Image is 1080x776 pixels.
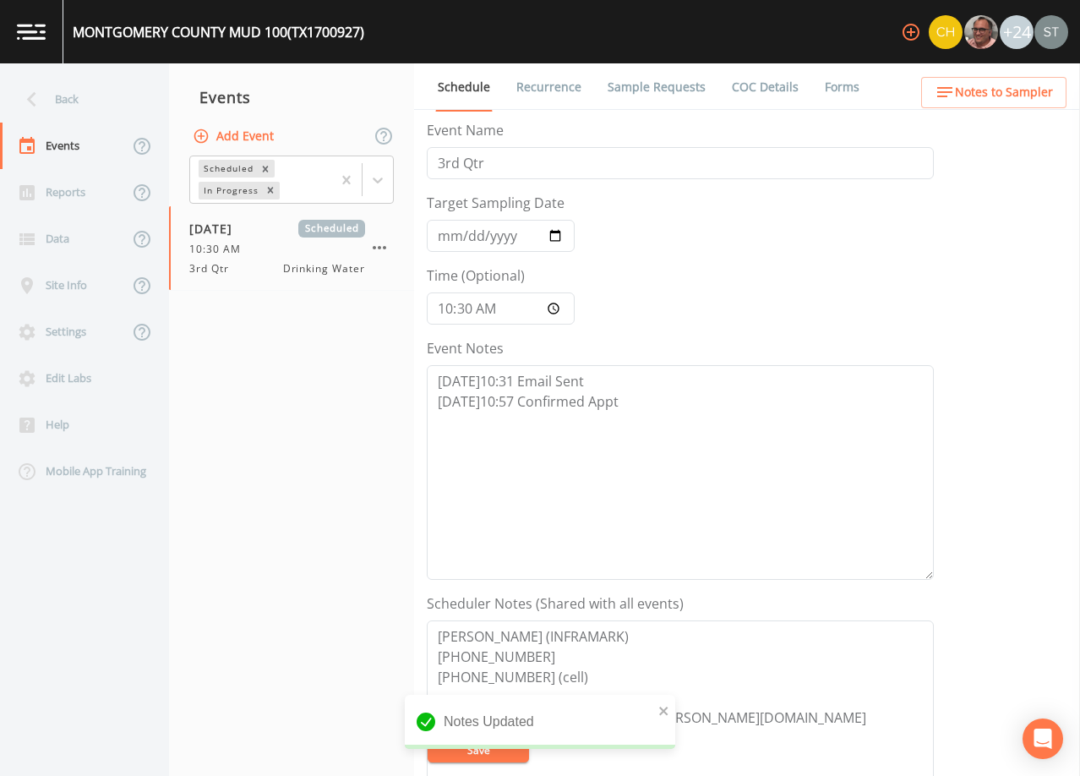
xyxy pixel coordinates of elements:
[189,261,239,276] span: 3rd Qtr
[929,15,963,49] img: c74b8b8b1c7a9d34f67c5e0ca157ed15
[405,695,675,749] div: Notes Updated
[729,63,801,111] a: COC Details
[189,242,251,257] span: 10:30 AM
[822,63,862,111] a: Forms
[427,365,934,580] textarea: [DATE]10:31 Email Sent [DATE]10:57 Confirmed Appt
[189,220,244,238] span: [DATE]
[427,265,525,286] label: Time (Optional)
[427,593,684,614] label: Scheduler Notes (Shared with all events)
[964,15,998,49] img: e2d790fa78825a4bb76dcb6ab311d44c
[261,182,280,199] div: Remove In Progress
[199,182,261,199] div: In Progress
[169,76,414,118] div: Events
[189,121,281,152] button: Add Event
[955,82,1053,103] span: Notes to Sampler
[1023,719,1063,759] div: Open Intercom Messenger
[73,22,364,42] div: MONTGOMERY COUNTY MUD 100 (TX1700927)
[427,120,504,140] label: Event Name
[427,338,504,358] label: Event Notes
[928,15,963,49] div: Charles Medina
[963,15,999,49] div: Mike Franklin
[17,24,46,40] img: logo
[283,261,365,276] span: Drinking Water
[658,700,670,720] button: close
[1000,15,1034,49] div: +24
[298,220,365,238] span: Scheduled
[605,63,708,111] a: Sample Requests
[199,160,256,178] div: Scheduled
[169,206,414,291] a: [DATE]Scheduled10:30 AM3rd QtrDrinking Water
[427,193,565,213] label: Target Sampling Date
[921,77,1066,108] button: Notes to Sampler
[435,63,493,112] a: Schedule
[256,160,275,178] div: Remove Scheduled
[1034,15,1068,49] img: cb9926319991c592eb2b4c75d39c237f
[514,63,584,111] a: Recurrence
